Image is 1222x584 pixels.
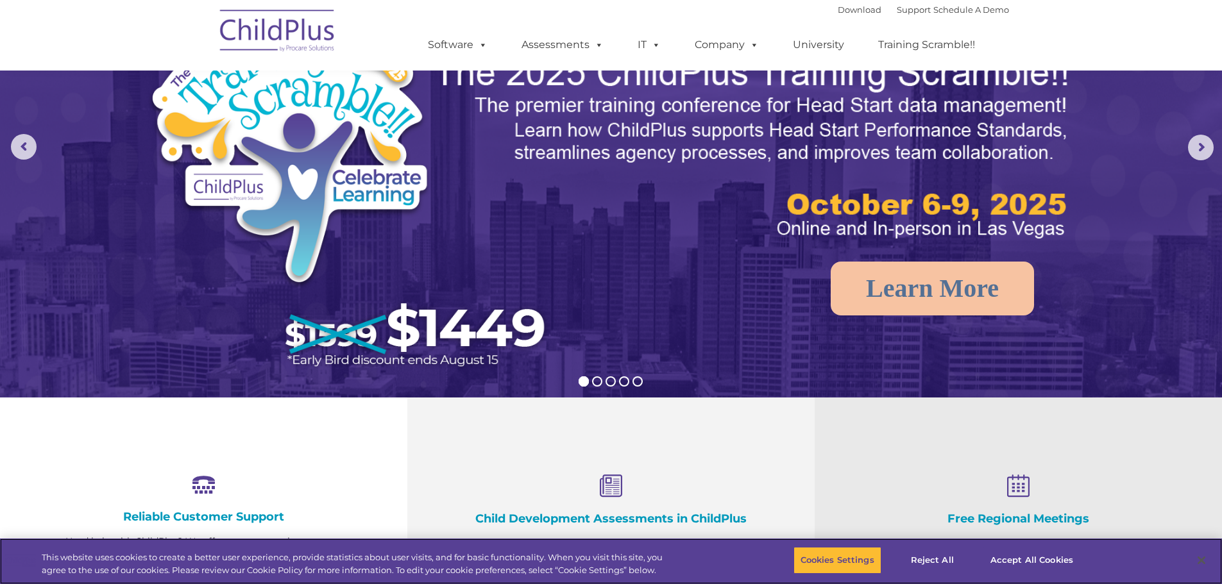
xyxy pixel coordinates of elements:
a: IT [625,32,674,58]
a: Learn More [831,262,1034,315]
span: Phone number [178,137,233,147]
a: Schedule A Demo [933,4,1009,15]
a: Download [838,4,881,15]
button: Cookies Settings [793,547,881,574]
a: Company [682,32,772,58]
div: This website uses cookies to create a better user experience, provide statistics about user visit... [42,551,672,576]
font: | [838,4,1009,15]
a: Training Scramble!! [865,32,988,58]
h4: Free Regional Meetings [879,512,1158,526]
a: Support [897,4,931,15]
button: Reject All [892,547,972,574]
img: ChildPlus by Procare Solutions [214,1,342,65]
h4: Reliable Customer Support [64,510,343,524]
a: Software [415,32,500,58]
p: Not using ChildPlus? These are a great opportunity to network and learn from ChildPlus users. Fin... [879,535,1158,583]
a: University [780,32,857,58]
p: Experience and analyze child assessments and Head Start data management in one system with zero c... [471,535,751,583]
h4: Child Development Assessments in ChildPlus [471,512,751,526]
button: Close [1187,546,1216,574]
p: Need help with ChildPlus? We offer many convenient ways to contact our amazing Customer Support r... [64,533,343,581]
span: Last name [178,85,217,94]
button: Accept All Cookies [983,547,1080,574]
a: Assessments [509,32,616,58]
